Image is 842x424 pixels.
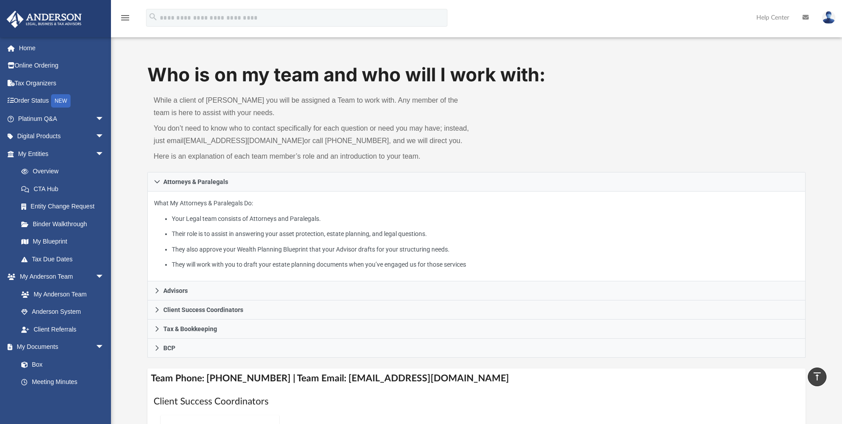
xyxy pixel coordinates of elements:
[184,137,304,144] a: [EMAIL_ADDRESS][DOMAIN_NAME]
[6,39,118,57] a: Home
[6,338,113,356] a: My Documentsarrow_drop_down
[163,345,175,351] span: BCP
[12,163,118,180] a: Overview
[163,288,188,294] span: Advisors
[6,110,118,128] a: Platinum Q&Aarrow_drop_down
[148,12,158,22] i: search
[95,110,113,128] span: arrow_drop_down
[172,213,799,224] li: Your Legal team consists of Attorneys and Paralegals.
[172,228,799,240] li: Their role is to assist in answering your asset protection, estate planning, and legal questions.
[95,338,113,356] span: arrow_drop_down
[4,11,84,28] img: Anderson Advisors Platinum Portal
[95,145,113,163] span: arrow_drop_down
[154,395,799,408] h1: Client Success Coordinators
[172,259,799,270] li: They will work with you to draft your estate planning documents when you’ve engaged us for those ...
[12,391,109,408] a: Forms Library
[163,307,243,313] span: Client Success Coordinators
[120,17,130,23] a: menu
[808,368,826,386] a: vertical_align_top
[6,92,118,110] a: Order StatusNEW
[6,57,118,75] a: Online Ordering
[163,326,217,332] span: Tax & Bookkeeping
[147,339,805,358] a: BCP
[147,281,805,300] a: Advisors
[154,150,470,163] p: Here is an explanation of each team member’s role and an introduction to your team.
[154,198,799,270] p: What My Attorneys & Paralegals Do:
[172,244,799,255] li: They also approve your Wealth Planning Blueprint that your Advisor drafts for your structuring ne...
[822,11,835,24] img: User Pic
[163,179,228,185] span: Attorneys & Paralegals
[154,94,470,119] p: While a client of [PERSON_NAME] you will be assigned a Team to work with. Any member of the team ...
[154,122,470,147] p: You don’t need to know who to contact specifically for each question or need you may have; instea...
[6,128,118,145] a: Digital Productsarrow_drop_down
[12,320,113,338] a: Client Referrals
[147,368,805,388] h4: Team Phone: [PHONE_NUMBER] | Team Email: [EMAIL_ADDRESS][DOMAIN_NAME]
[95,268,113,286] span: arrow_drop_down
[12,233,113,251] a: My Blueprint
[12,285,109,303] a: My Anderson Team
[12,250,118,268] a: Tax Due Dates
[147,320,805,339] a: Tax & Bookkeeping
[12,215,118,233] a: Binder Walkthrough
[51,94,71,108] div: NEW
[147,172,805,192] a: Attorneys & Paralegals
[6,145,118,163] a: My Entitiesarrow_drop_down
[12,303,113,321] a: Anderson System
[6,74,118,92] a: Tax Organizers
[812,371,822,382] i: vertical_align_top
[95,128,113,146] span: arrow_drop_down
[6,268,113,286] a: My Anderson Teamarrow_drop_down
[12,198,118,216] a: Entity Change Request
[147,300,805,320] a: Client Success Coordinators
[12,373,113,391] a: Meeting Minutes
[147,192,805,282] div: Attorneys & Paralegals
[12,356,109,373] a: Box
[147,62,805,88] h1: Who is on my team and who will I work with:
[12,180,118,198] a: CTA Hub
[120,12,130,23] i: menu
